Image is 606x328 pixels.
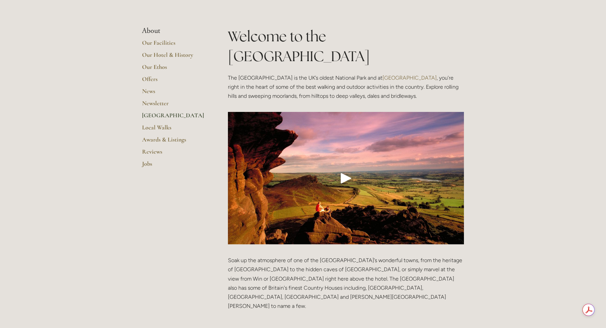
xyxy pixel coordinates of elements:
[228,27,464,66] h1: Welcome to the [GEOGRAPHIC_DATA]
[142,51,206,63] a: Our Hotel & History
[142,75,206,87] a: Offers
[338,170,354,186] div: Play
[228,256,464,320] p: Soak up the atmosphere of one of the [GEOGRAPHIC_DATA]’s wonderful towns, from the heritage of [G...
[382,75,437,81] a: [GEOGRAPHIC_DATA]
[228,73,464,101] p: The [GEOGRAPHIC_DATA] is the UK’s oldest National Park and at , you’re right in the heart of some...
[142,39,206,51] a: Our Facilities
[142,160,206,172] a: Jobs
[142,136,206,148] a: Awards & Listings
[142,27,206,35] li: About
[142,112,206,124] a: [GEOGRAPHIC_DATA]
[142,124,206,136] a: Local Walks
[142,63,206,75] a: Our Ethos
[142,148,206,160] a: Reviews
[142,87,206,99] a: News
[142,99,206,112] a: Newsletter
